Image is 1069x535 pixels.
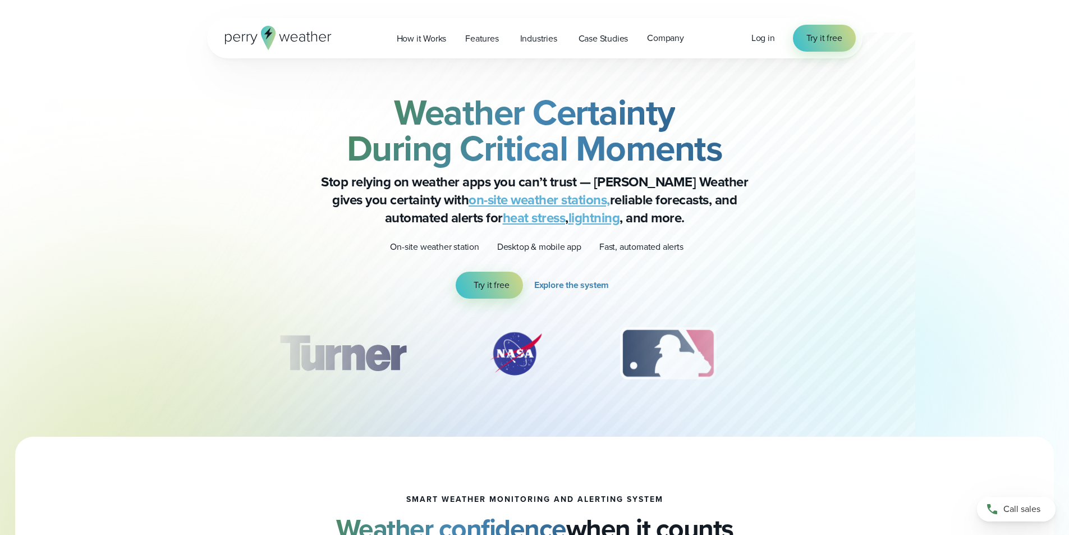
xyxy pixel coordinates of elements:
[568,208,620,228] a: lightning
[397,32,447,45] span: How it Works
[474,278,510,292] span: Try it free
[520,32,557,45] span: Industries
[751,31,775,45] a: Log in
[579,32,628,45] span: Case Studies
[456,272,523,299] a: Try it free
[781,326,871,382] img: PGA.svg
[751,31,775,44] span: Log in
[977,497,1056,522] a: Call sales
[1003,502,1040,516] span: Call sales
[263,326,806,387] div: slideshow
[781,326,871,382] div: 4 of 12
[406,495,663,504] h1: smart weather monitoring and alerting system
[534,278,609,292] span: Explore the system
[347,86,723,175] strong: Weather Certainty During Critical Moments
[476,326,555,382] div: 2 of 12
[469,190,610,210] a: on-site weather stations,
[387,27,456,50] a: How it Works
[599,240,683,254] p: Fast, automated alerts
[534,272,613,299] a: Explore the system
[793,25,856,52] a: Try it free
[569,27,638,50] a: Case Studies
[503,208,566,228] a: heat stress
[647,31,684,45] span: Company
[609,326,727,382] div: 3 of 12
[390,240,479,254] p: On-site weather station
[263,326,422,382] img: Turner-Construction_1.svg
[609,326,727,382] img: MLB.svg
[263,326,422,382] div: 1 of 12
[497,240,581,254] p: Desktop & mobile app
[476,326,555,382] img: NASA.svg
[310,173,759,227] p: Stop relying on weather apps you can’t trust — [PERSON_NAME] Weather gives you certainty with rel...
[465,32,498,45] span: Features
[806,31,842,45] span: Try it free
